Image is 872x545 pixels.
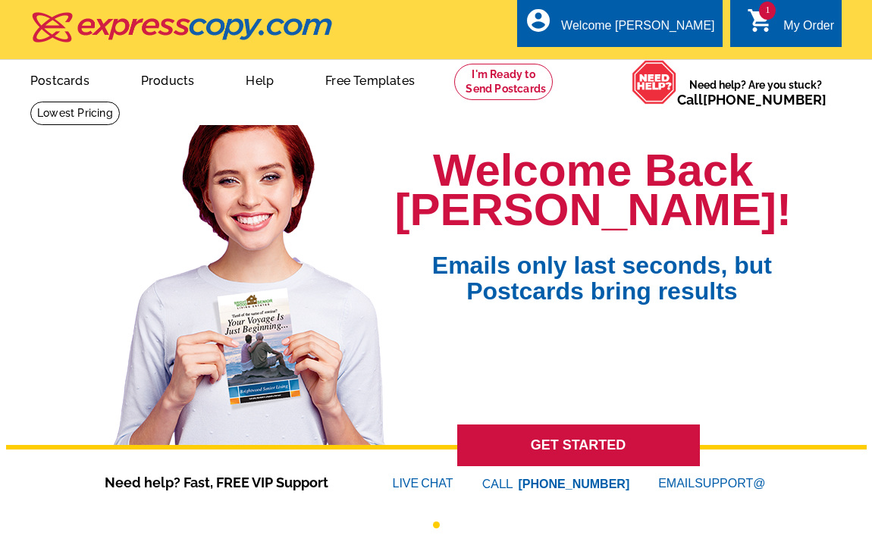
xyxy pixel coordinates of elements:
a: [PHONE_NUMBER] [703,92,827,108]
a: Products [117,61,219,97]
i: account_circle [525,7,552,34]
button: 1 of 1 [433,522,440,528]
a: Free Templates [301,61,439,97]
span: 1 [759,2,776,20]
font: SUPPORT@ [695,475,767,493]
a: LIVECHAT [393,477,453,490]
span: Need help? Are you stuck? [677,77,834,108]
a: EMAILSUPPORT@ [658,477,767,490]
span: Call [677,92,827,108]
div: My Order [783,19,834,40]
h1: Welcome Back [PERSON_NAME]! [395,151,792,230]
a: GET STARTED [457,424,700,466]
span: Need help? Fast, FREE VIP Support [105,472,347,493]
img: help [632,60,677,105]
i: shopping_cart [747,7,774,34]
img: welcome-back-logged-in.png [105,113,395,445]
a: Postcards [6,61,114,97]
span: Emails only last seconds, but Postcards bring results [412,230,792,304]
a: Help [221,61,298,97]
a: 1 shopping_cart My Order [747,17,834,36]
div: Welcome [PERSON_NAME] [561,19,714,40]
font: LIVE [393,475,422,493]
